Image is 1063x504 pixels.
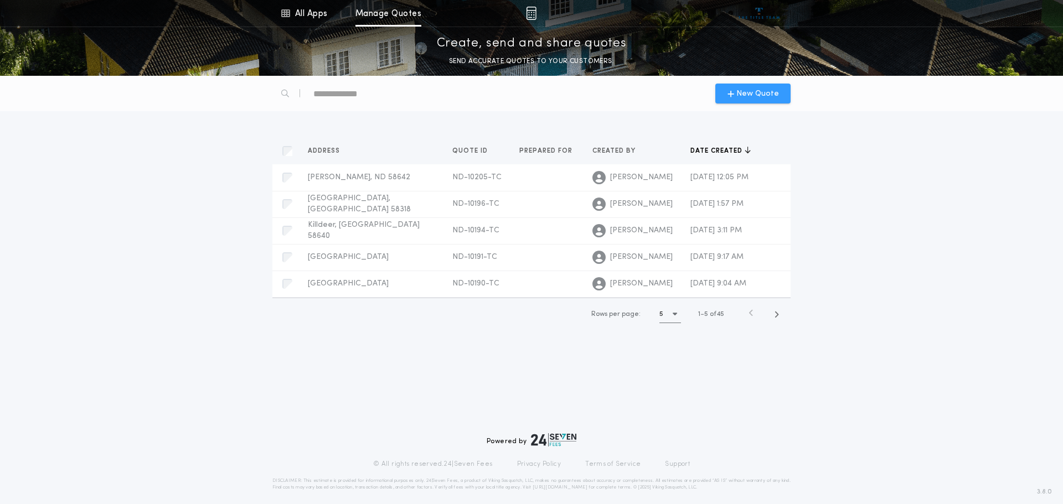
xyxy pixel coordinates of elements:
[1037,487,1052,497] span: 3.8.0
[610,278,673,289] span: [PERSON_NAME]
[698,311,700,318] span: 1
[665,460,690,469] a: Support
[610,252,673,263] span: [PERSON_NAME]
[308,146,348,157] button: Address
[690,173,749,181] span: [DATE] 12:05 PM
[690,279,746,288] span: [DATE] 9:04 AM
[449,56,614,67] p: SEND ACCURATE QUOTES TO YOUR CUSTOMERS.
[690,147,745,155] span: Date created
[452,253,497,261] span: ND-10191-TC
[610,172,673,183] span: [PERSON_NAME]
[690,146,751,157] button: Date created
[610,199,673,210] span: [PERSON_NAME]
[517,460,561,469] a: Privacy Policy
[710,309,724,319] span: of 45
[736,88,779,100] span: New Quote
[690,226,742,235] span: [DATE] 3:11 PM
[704,311,708,318] span: 5
[452,173,502,181] span: ND-10205-TC
[585,460,641,469] a: Terms of Service
[452,146,496,157] button: Quote ID
[308,194,411,214] span: [GEOGRAPHIC_DATA], [GEOGRAPHIC_DATA] 58318
[592,147,638,155] span: Created by
[487,433,576,446] div: Powered by
[308,147,342,155] span: Address
[715,84,791,103] button: New Quote
[308,173,410,181] span: [PERSON_NAME], ND 58642
[452,200,499,208] span: ND-10196-TC
[308,279,389,288] span: [GEOGRAPHIC_DATA]
[519,147,575,155] span: Prepared for
[591,311,641,318] span: Rows per page:
[272,477,791,491] p: DISCLAIMER: This estimate is provided for informational purposes only. 24|Seven Fees, a product o...
[452,147,490,155] span: Quote ID
[308,221,420,240] span: Killdeer, [GEOGRAPHIC_DATA] 58640
[533,485,587,490] a: [URL][DOMAIN_NAME]
[739,8,780,19] img: vs-icon
[373,460,493,469] p: © All rights reserved. 24|Seven Fees
[659,305,681,323] button: 5
[452,279,499,288] span: ND-10190-TC
[526,7,536,20] img: img
[531,433,576,446] img: logo
[452,226,499,235] span: ND-10194-TC
[659,309,663,320] h1: 5
[690,200,744,208] span: [DATE] 1:57 PM
[610,225,673,236] span: [PERSON_NAME]
[308,253,389,261] span: [GEOGRAPHIC_DATA]
[690,253,744,261] span: [DATE] 9:17 AM
[437,35,627,53] p: Create, send and share quotes
[592,146,644,157] button: Created by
